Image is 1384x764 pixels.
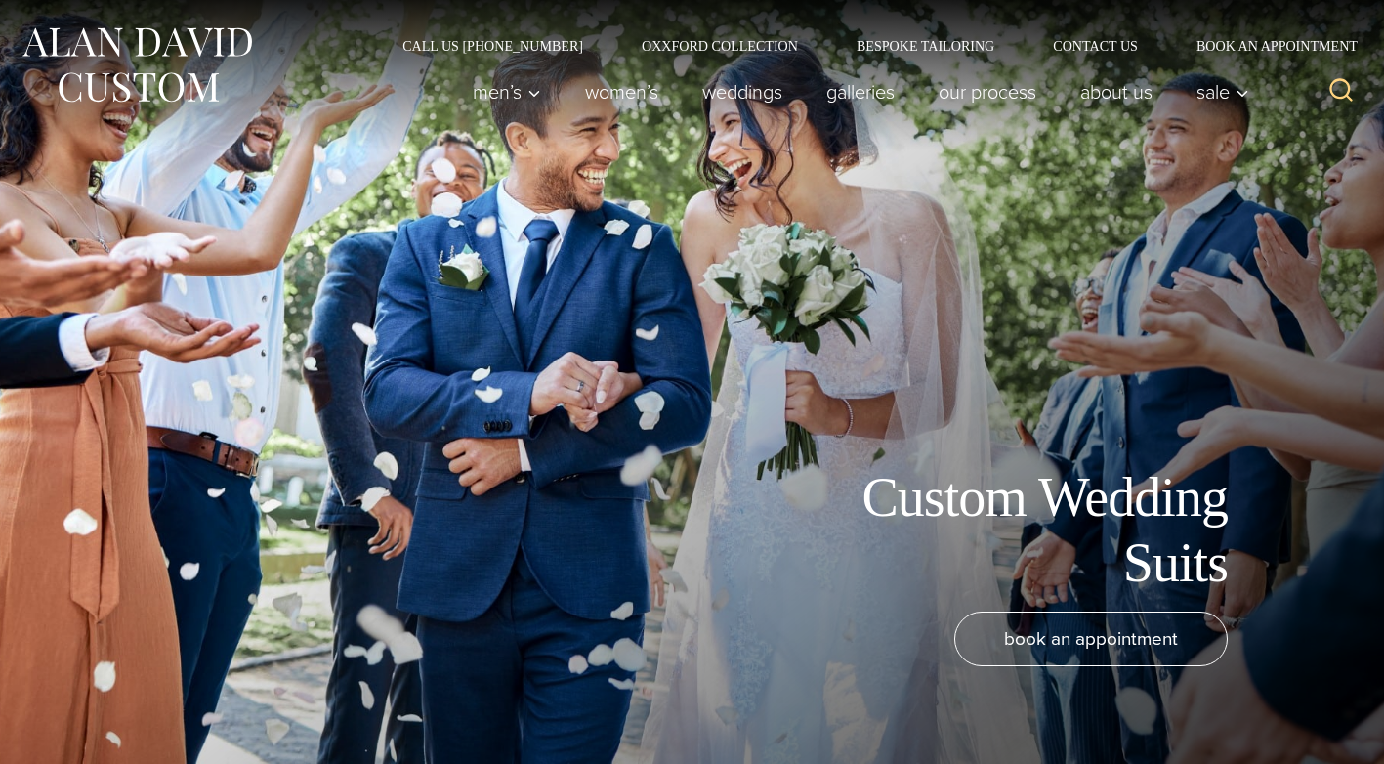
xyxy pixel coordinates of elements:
a: Our Process [917,72,1059,111]
nav: Secondary Navigation [373,39,1364,53]
h1: Custom Wedding Suits [788,465,1228,596]
button: View Search Form [1318,68,1364,115]
span: Men’s [473,82,541,102]
a: weddings [681,72,805,111]
a: Galleries [805,72,917,111]
a: Bespoke Tailoring [827,39,1024,53]
span: book an appointment [1004,624,1178,653]
a: book an appointment [954,612,1228,666]
span: Sale [1196,82,1249,102]
a: Contact Us [1024,39,1167,53]
a: About Us [1059,72,1175,111]
a: Women’s [564,72,681,111]
a: Book an Appointment [1167,39,1364,53]
nav: Primary Navigation [451,72,1260,111]
img: Alan David Custom [20,21,254,108]
a: Call Us [PHONE_NUMBER] [373,39,612,53]
a: Oxxford Collection [612,39,827,53]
